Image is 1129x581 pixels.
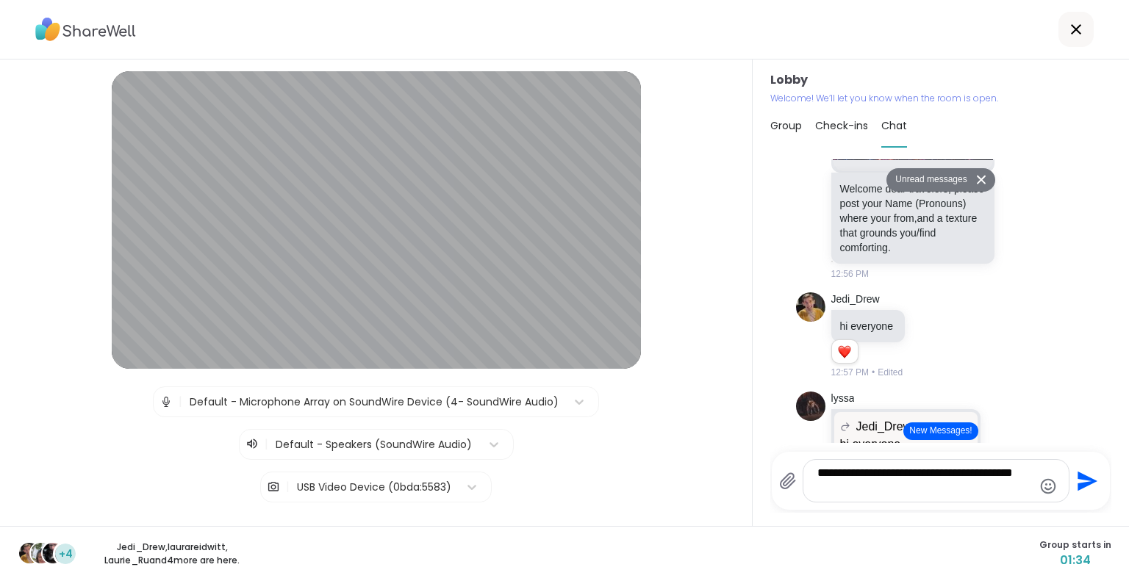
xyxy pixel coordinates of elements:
span: Group [770,118,802,133]
button: Unread messages [886,168,971,192]
a: Jedi_Drew [831,292,880,307]
img: laurareidwitt [31,543,51,563]
img: https://sharewell-space-live.sfo3.digitaloceanspaces.com/user-generated/4b07d7d3-02e7-45db-9ad4-a... [796,292,825,322]
span: 12:57 PM [831,366,869,379]
div: Reaction list [832,340,858,364]
span: 01:34 [1039,552,1111,569]
p: Welcome dear travelers, please post your Name (Pronouns) where your from,and a texture that groun... [840,181,986,255]
p: Jedi_Drew , laurareidwitt , Laurie_Ru and 4 more are here. [90,541,254,567]
img: Camera [267,472,280,502]
button: Emoji picker [1039,477,1057,495]
textarea: Type your message [817,466,1031,496]
span: Chat [881,118,907,133]
span: | [179,387,182,416]
span: Group starts in [1039,538,1111,552]
a: lyssa [831,391,855,406]
span: +4 [59,546,73,562]
span: Edited [878,366,903,379]
span: Jedi_Drew [856,418,912,436]
h3: Lobby [770,71,1111,89]
p: Welcome! We’ll let you know when the room is open. [770,92,1111,105]
button: Send [1069,464,1103,497]
img: Jedi_Drew [19,543,40,563]
span: • [872,366,875,379]
button: New Messages! [903,422,978,440]
span: Test speaker and microphone [300,523,453,536]
div: USB Video Device (0bda:5583) [297,480,451,495]
p: hi everyone [840,436,972,453]
img: https://sharewell-space-live.sfo3.digitaloceanspaces.com/user-generated/ef9b4338-b2e1-457c-a100-b... [796,391,825,421]
span: 12:56 PM [831,267,869,281]
button: Test speaker and microphone [294,514,459,545]
img: ShareWell Logo [35,12,136,46]
span: | [265,436,268,453]
img: Laurie_Ru [43,543,63,563]
img: Microphone [160,387,173,416]
p: hi everyone [840,319,896,333]
span: | [286,472,290,502]
span: Check-ins [815,118,868,133]
button: Reactions: love [836,346,852,358]
div: Default - Microphone Array on SoundWire Device (4- SoundWire Audio) [190,394,559,410]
